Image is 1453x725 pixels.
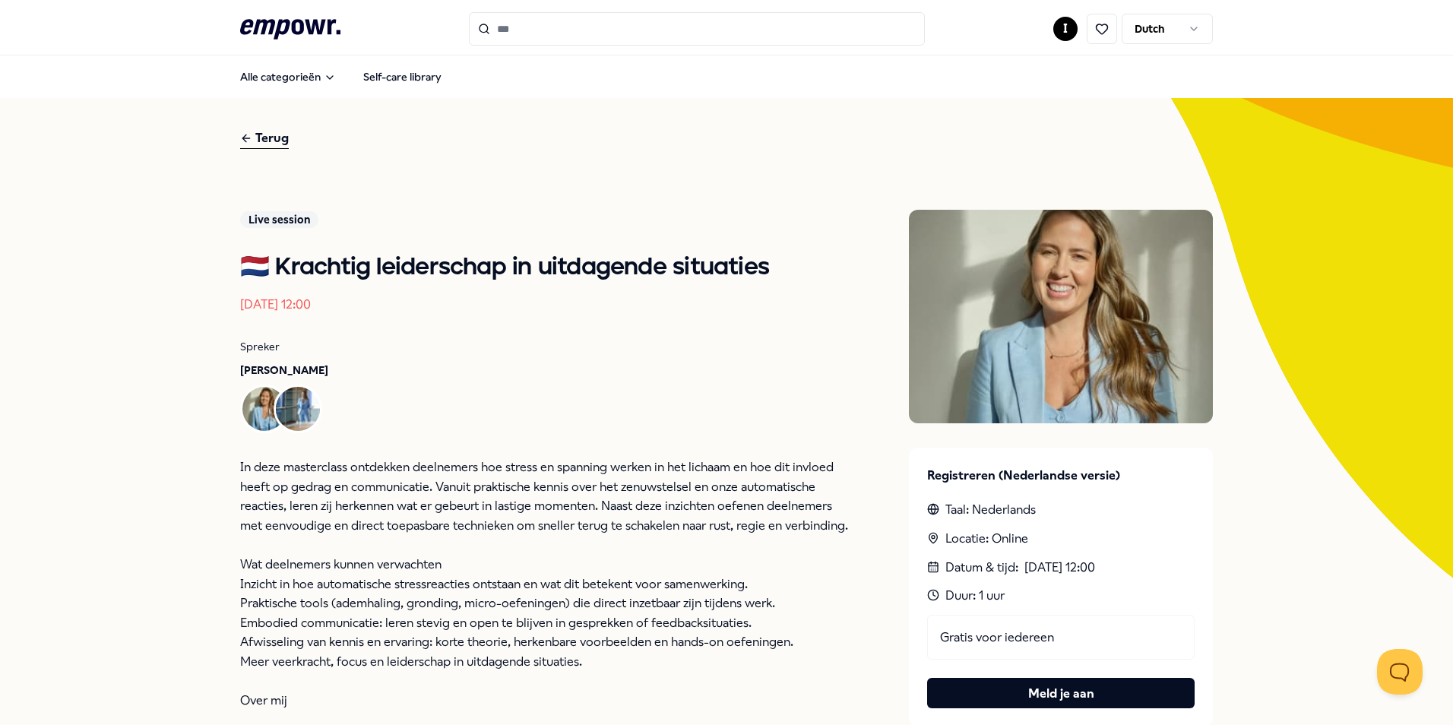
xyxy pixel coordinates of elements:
p: Registreren (Nederlandse versie) [927,466,1195,486]
time: [DATE] 12:00 [1024,558,1095,578]
p: Inzicht in hoe automatische stressreacties ontstaan en wat dit betekent voor samenwerking. [240,575,848,594]
time: [DATE] 12:00 [240,297,311,312]
p: [PERSON_NAME] [240,362,848,378]
img: Avatar [242,387,286,431]
p: Meer veerkracht, focus en leiderschap in uitdagende situaties. Over mij [240,652,848,711]
p: Afwisseling van kennis en ervaring: korte theorie, herkenbare voorbeelden en hands-on oefeningen. [240,632,848,652]
div: Gratis voor iedereen [927,615,1195,660]
div: Datum & tijd : [927,558,1195,578]
button: I [1053,17,1078,41]
iframe: Help Scout Beacon - Open [1377,649,1423,695]
h1: 🇳🇱 Krachtig leiderschap in uitdagende situaties [240,252,848,283]
div: Terug [240,128,289,149]
nav: Main [228,62,454,92]
button: Meld je aan [927,678,1195,708]
p: In deze masterclass ontdekken deelnemers hoe stress en spanning werken in het lichaam en hoe dit ... [240,457,848,575]
button: Alle categorieën [228,62,348,92]
img: Avatar [276,387,320,431]
div: Duur: 1 uur [927,586,1195,606]
img: Presenter image [909,210,1213,423]
p: Embodied communicatie: leren stevig en open te blijven in gesprekken of feedbacksituaties. [240,613,848,633]
a: Self-care library [351,62,454,92]
input: Search for products, categories or subcategories [469,12,925,46]
div: Live session [240,211,318,228]
p: Praktische tools (ademhaling, gronding, micro-oefeningen) die direct inzetbaar zijn tijdens werk. [240,594,848,613]
div: Locatie: Online [927,529,1195,549]
p: Spreker [240,338,848,355]
div: Taal: Nederlands [927,500,1195,520]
